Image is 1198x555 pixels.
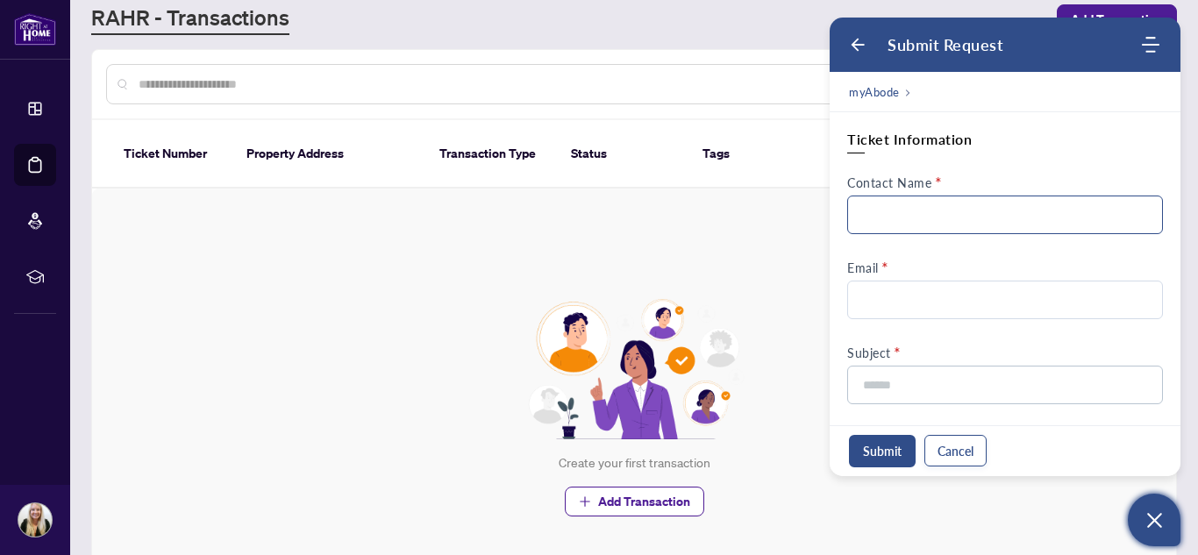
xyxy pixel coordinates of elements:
img: Null State Icon [521,299,747,439]
span: Contact Name [847,175,931,190]
span: Subject [847,345,891,360]
img: logo [14,13,56,46]
th: Transaction Type [425,120,557,189]
span: Email [847,260,879,275]
h1: Submit Request [888,35,1003,54]
button: Cancel [924,435,987,466]
button: Add Transaction [565,487,704,516]
img: Profile Icon [18,503,52,537]
th: MLS # [820,120,925,189]
span: myAbode [849,83,900,101]
button: Add Transaction [1057,4,1177,34]
button: Submit [849,435,916,467]
div: Modules Menu [1139,36,1161,53]
button: Open asap [1128,494,1180,546]
span: Add Transaction [1071,5,1163,33]
th: Tags [688,120,820,189]
th: Status [557,120,688,189]
a: RAHR - Transactions [91,4,289,35]
button: Back [849,36,866,53]
div: breadcrumb current pagemyAbode [830,72,1180,112]
span: plus [579,495,591,508]
h4: Ticket Information [847,130,1163,149]
span: Add Transaction [598,487,690,516]
th: Property Address [232,120,425,189]
th: Ticket Number [110,120,232,189]
nav: breadcrumb [849,82,911,101]
div: Create your first transaction [559,453,710,473]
